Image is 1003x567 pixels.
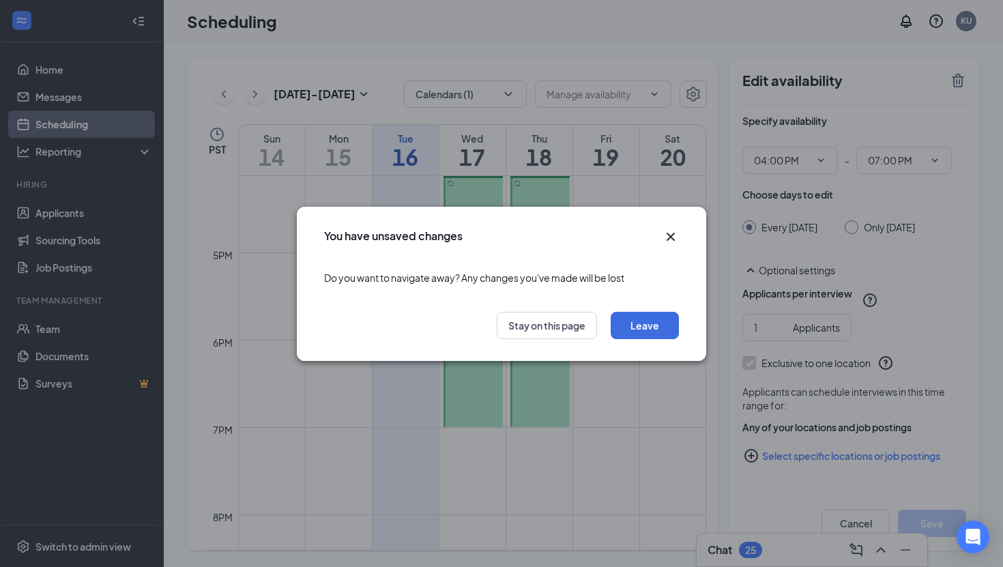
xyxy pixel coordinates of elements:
[663,229,679,245] svg: Cross
[663,229,679,245] button: Close
[324,229,463,244] h3: You have unsaved changes
[611,312,679,339] button: Leave
[497,312,597,339] button: Stay on this page
[324,257,679,298] div: Do you want to navigate away? Any changes you've made will be lost
[957,521,989,553] div: Open Intercom Messenger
